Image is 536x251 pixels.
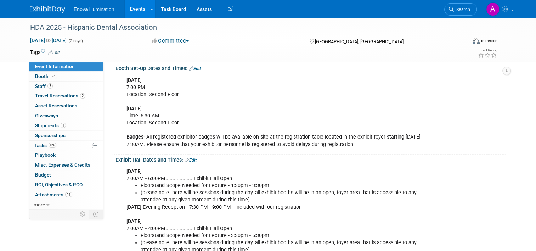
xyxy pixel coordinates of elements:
[35,192,72,197] span: Attachments
[122,73,430,152] div: 7:00 PM Location: Second Floor Time: 6:30 AM Location: Second Floor - All registered exhibitor ba...
[126,77,142,83] b: [DATE]
[315,39,404,44] span: [GEOGRAPHIC_DATA], [GEOGRAPHIC_DATA]
[29,82,103,91] a: Staff3
[35,152,56,158] span: Playbook
[29,101,103,111] a: Asset Reservations
[35,83,53,89] span: Staff
[149,37,192,45] button: Committed
[481,38,497,44] div: In-Person
[126,218,142,224] b: [DATE]
[35,162,90,168] span: Misc. Expenses & Credits
[30,37,67,44] span: [DATE] [DATE]
[126,134,143,140] b: Badges
[29,141,103,150] a: Tasks0%
[65,192,72,197] span: 11
[74,6,114,12] span: Enova Illumination
[68,39,83,43] span: (2 days)
[29,180,103,190] a: ROI, Objectives & ROO
[30,49,60,56] td: Tags
[29,160,103,170] a: Misc. Expenses & Credits
[29,72,103,81] a: Booth
[478,49,497,52] div: Event Rating
[141,189,426,203] li: (please note there will be sessions during the day, all exhibit booths will be in an open, foyer ...
[115,63,506,72] div: Booth Set-Up Dates and Times:
[52,74,55,78] i: Booth reservation complete
[49,143,56,148] span: 0%
[189,66,201,71] a: Edit
[126,168,142,174] b: [DATE]
[29,170,103,180] a: Budget
[29,121,103,130] a: Shipments1
[35,172,51,178] span: Budget
[35,73,57,79] span: Booth
[29,62,103,71] a: Event Information
[115,155,506,164] div: Exhibit Hall Dates and Times:
[77,210,89,219] td: Personalize Event Tab Strip
[141,232,426,239] li: Floorstand Scope Needed for Lecture - 3:30pm - 5:30pm
[141,182,426,189] li: Floorstand Scope Needed for Lecture - 1:30pm - 3:30pm
[35,113,58,118] span: Giveaways
[47,83,53,89] span: 3
[444,3,477,16] a: Search
[61,123,66,128] span: 1
[428,37,497,48] div: Event Format
[45,38,52,43] span: to
[29,131,103,140] a: Sponsorships
[35,133,66,138] span: Sponsorships
[486,2,500,16] img: Andrea Miller
[34,143,56,148] span: Tasks
[89,210,103,219] td: Toggle Event Tabs
[35,123,66,128] span: Shipments
[29,190,103,200] a: Attachments11
[28,21,458,34] div: HDA 2025 - Hispanic Dental Association
[29,150,103,160] a: Playbook
[35,93,85,99] span: Travel Reservations
[29,200,103,210] a: more
[185,158,197,163] a: Edit
[30,6,65,13] img: ExhibitDay
[35,63,75,69] span: Event Information
[80,93,85,99] span: 2
[35,103,77,108] span: Asset Reservations
[473,38,480,44] img: Format-Inperson.png
[29,91,103,101] a: Travel Reservations2
[29,111,103,121] a: Giveaways
[48,50,60,55] a: Edit
[35,182,83,188] span: ROI, Objectives & ROO
[34,202,45,207] span: more
[126,106,142,112] b: [DATE]
[454,7,470,12] span: Search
